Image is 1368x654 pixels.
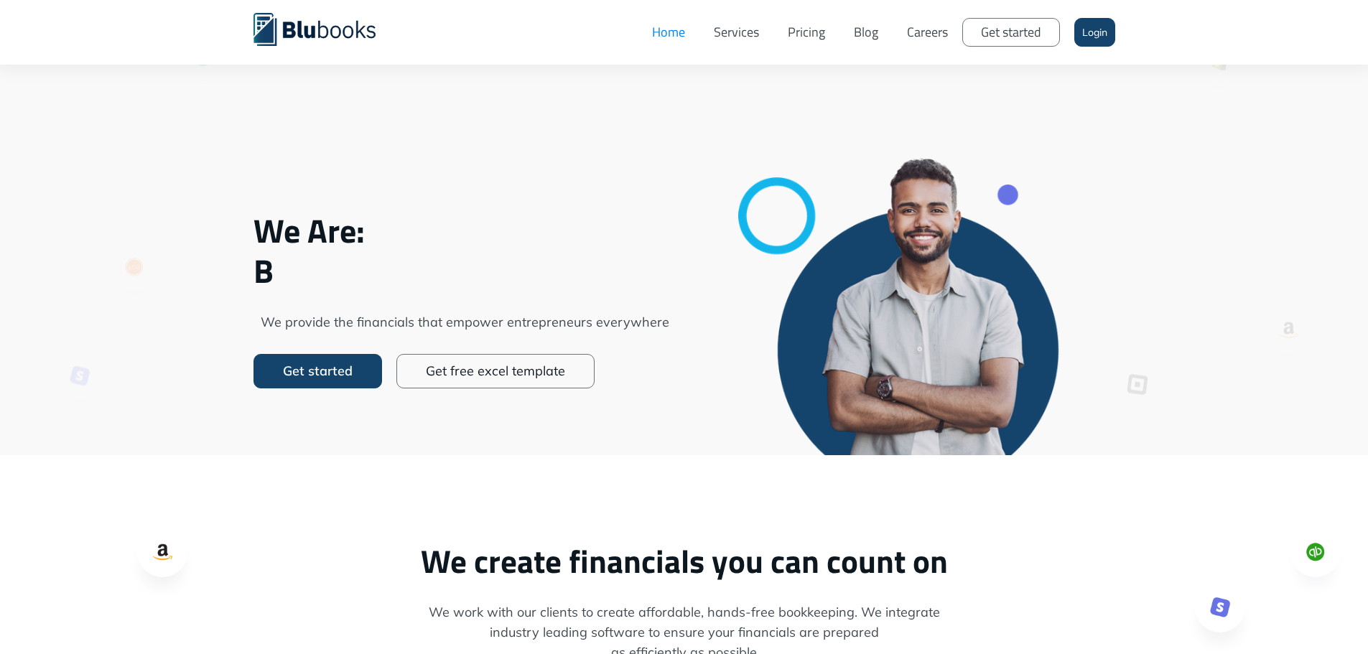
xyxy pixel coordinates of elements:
a: Blog [839,11,893,54]
a: Get free excel template [396,354,595,388]
h2: We create financials you can count on [253,541,1115,581]
a: Careers [893,11,962,54]
a: Home [638,11,699,54]
a: Get started [962,18,1060,47]
span: We work with our clients to create affordable, hands-free bookkeeping. We integrate [253,602,1115,622]
a: Login [1074,18,1115,47]
span: We Are: [253,210,677,251]
span: industry leading software to ensure your financials are prepared [253,622,1115,643]
a: Get started [253,354,382,388]
a: Pricing [773,11,839,54]
a: Services [699,11,773,54]
a: home [253,11,397,46]
span: We provide the financials that empower entrepreneurs everywhere [253,312,677,332]
span: B [253,251,677,291]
